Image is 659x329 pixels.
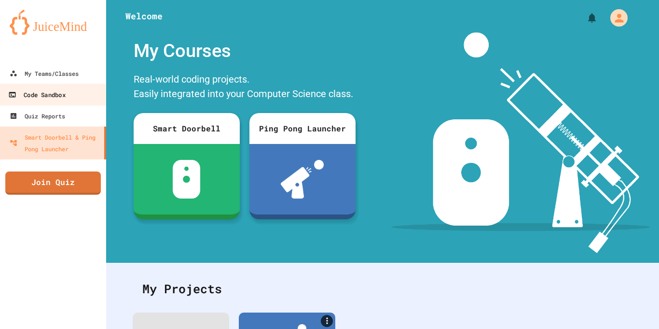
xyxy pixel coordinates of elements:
a: More [321,315,333,327]
div: Real-world coding projects. Easily integrated into your Computer Science class. [129,70,360,106]
img: ppl-with-ball.png [281,160,324,199]
div: Ping Pong Launcher [249,113,356,144]
img: sdb-white.svg [173,160,200,199]
div: Code Sandbox [8,89,65,101]
img: banner-image-my-projects.png [391,32,650,253]
a: Join Quiz [5,172,101,195]
div: My Courses [129,32,360,70]
img: logo-orange.svg [10,10,96,35]
div: My Teams/Classes [10,68,79,79]
div: Smart Doorbell [134,113,240,144]
div: Quiz Reports [10,110,65,122]
div: My Notifications [568,10,600,26]
div: My Account [600,7,630,29]
div: Smart Doorbell & Ping Pong Launcher [10,131,100,155]
div: My Projects [133,270,632,308]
